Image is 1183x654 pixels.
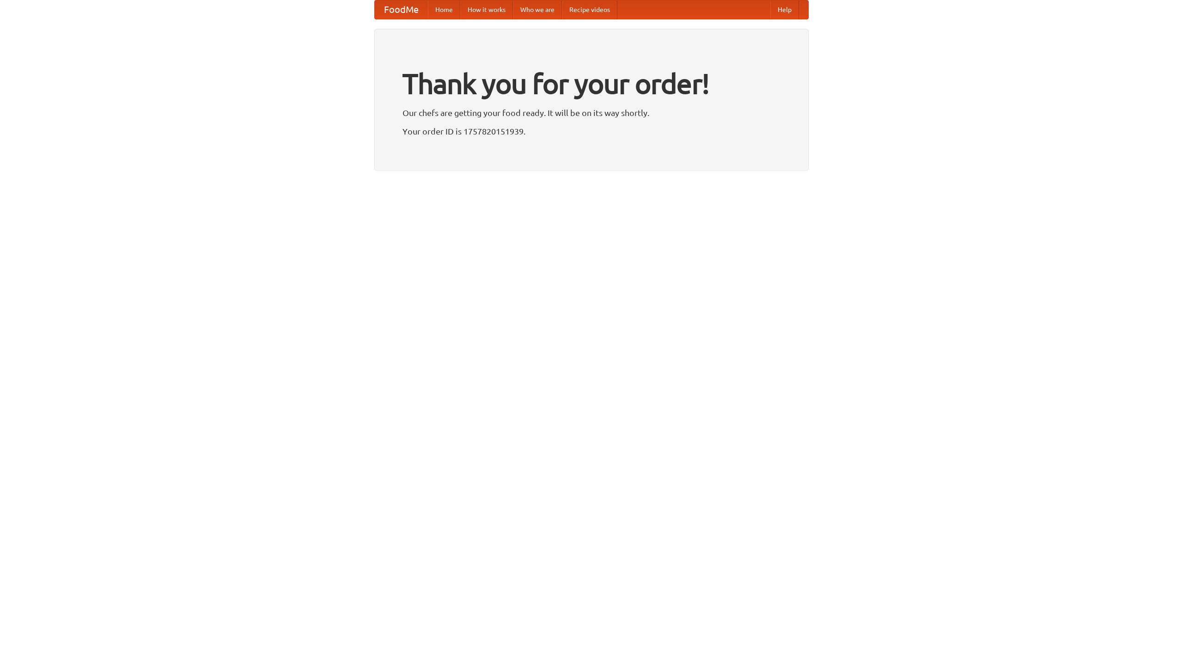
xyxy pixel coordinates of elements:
p: Our chefs are getting your food ready. It will be on its way shortly. [402,106,781,120]
a: Who we are [513,0,562,19]
h1: Thank you for your order! [402,61,781,106]
a: Help [770,0,799,19]
a: Recipe videos [562,0,617,19]
a: FoodMe [375,0,428,19]
a: Home [428,0,460,19]
p: Your order ID is 1757820151939. [402,124,781,138]
a: How it works [460,0,513,19]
